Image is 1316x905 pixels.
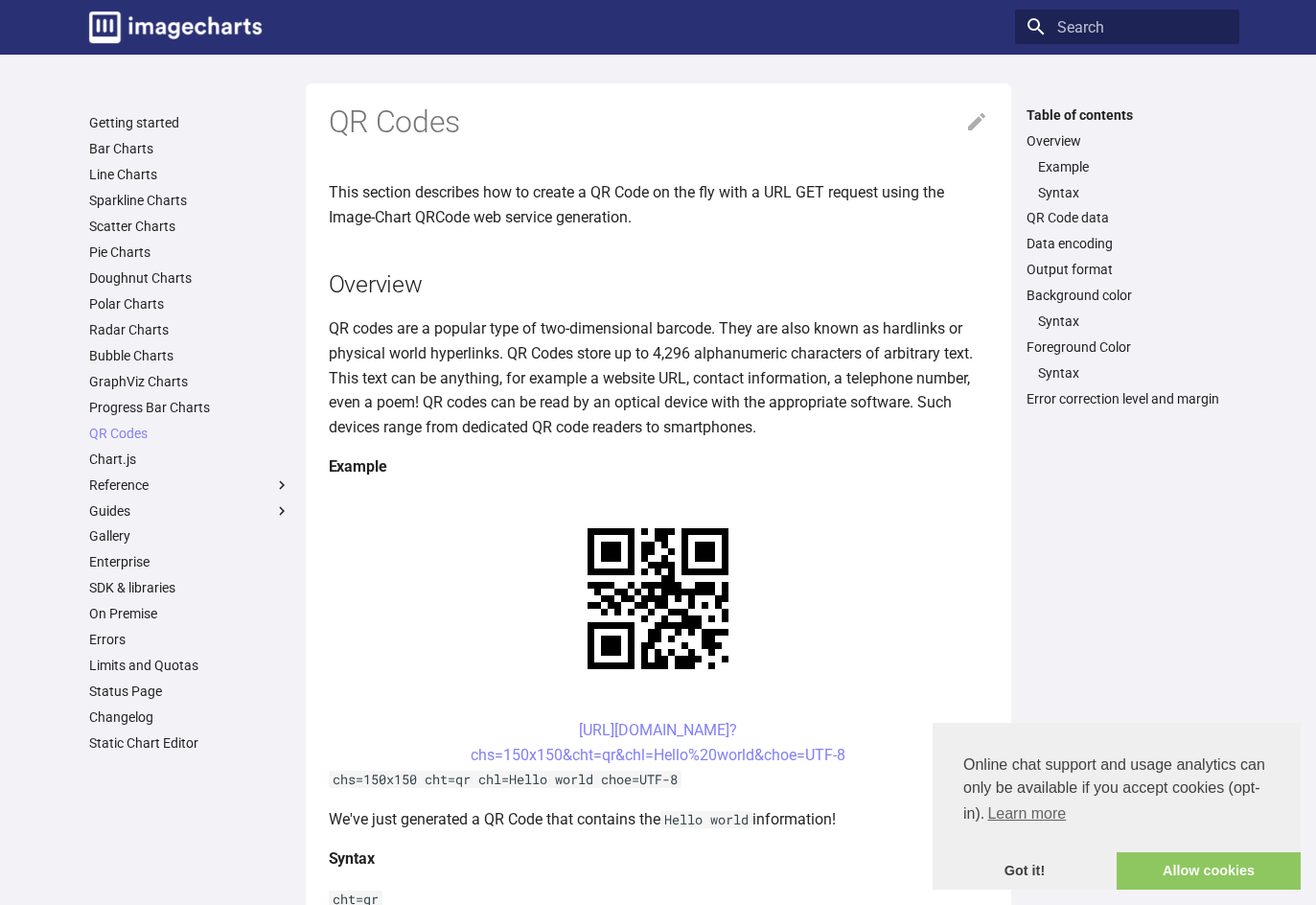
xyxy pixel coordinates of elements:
a: Polar Charts [89,295,290,313]
a: Chart.js [89,451,290,468]
a: Static Chart Editor [89,734,290,752]
a: Line Charts [89,166,290,183]
a: Bar Charts [89,140,290,157]
a: Radar Charts [89,321,290,338]
h4: Example [329,454,988,479]
p: We've just generated a QR Code that contains the information! [329,807,988,832]
a: learn more about cookies [984,800,1069,828]
a: Doughnut Charts [89,269,290,287]
a: Progress Bar Charts [89,399,290,416]
h4: Syntax [329,847,988,871]
a: Getting started [89,114,290,131]
a: Enterprise [89,553,290,570]
a: Syntax [1038,364,1228,382]
nav: Overview [1027,158,1228,201]
a: SDK & libraries [89,579,290,596]
a: allow cookies [1117,852,1301,891]
a: On Premise [89,605,290,622]
span: Online chat support and usage analytics can only be available if you accept cookies (opt-in). [963,754,1270,828]
label: Table of contents [1015,106,1239,124]
a: Limits and Quotas [89,657,290,674]
a: Foreground Color [1027,338,1228,356]
code: chs=150x150 cht=qr chl=Hello world choe=UTF-8 [329,771,681,788]
div: cookieconsent [933,723,1301,890]
a: Image-Charts documentation [81,4,269,51]
a: Syntax [1038,184,1228,201]
p: QR codes are a popular type of two-dimensional barcode. They are also known as hardlinks or physi... [329,316,988,439]
code: Hello world [660,811,752,828]
img: chart [554,495,762,703]
a: Background color [1027,287,1228,304]
nav: Background color [1027,313,1228,330]
a: Status Page [89,683,290,700]
a: Gallery [89,527,290,545]
a: Syntax [1038,313,1228,330]
a: Scatter Charts [89,218,290,235]
a: QR Codes [89,425,290,442]
a: Bubble Charts [89,347,290,364]
a: Error correction level and margin [1027,390,1228,407]
nav: Table of contents [1015,106,1239,408]
img: logo [89,12,262,43]
a: Errors [89,631,290,648]
a: dismiss cookie message [933,852,1117,891]
p: This section describes how to create a QR Code on the fly with a URL GET request using the Image-... [329,180,988,229]
a: GraphViz Charts [89,373,290,390]
a: Sparkline Charts [89,192,290,209]
a: Output format [1027,261,1228,278]
h2: Overview [329,267,988,301]
label: Guides [89,502,290,520]
h1: QR Codes [329,103,988,143]
a: Overview [1027,132,1228,150]
a: Pie Charts [89,244,290,261]
label: Reference [89,476,290,494]
input: Search [1015,10,1239,44]
a: QR Code data [1027,209,1228,226]
nav: Foreground Color [1027,364,1228,382]
a: Example [1038,158,1228,175]
a: [URL][DOMAIN_NAME]?chs=150x150&cht=qr&chl=Hello%20world&choe=UTF-8 [471,721,845,764]
a: Data encoding [1027,235,1228,252]
a: Changelog [89,708,290,726]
